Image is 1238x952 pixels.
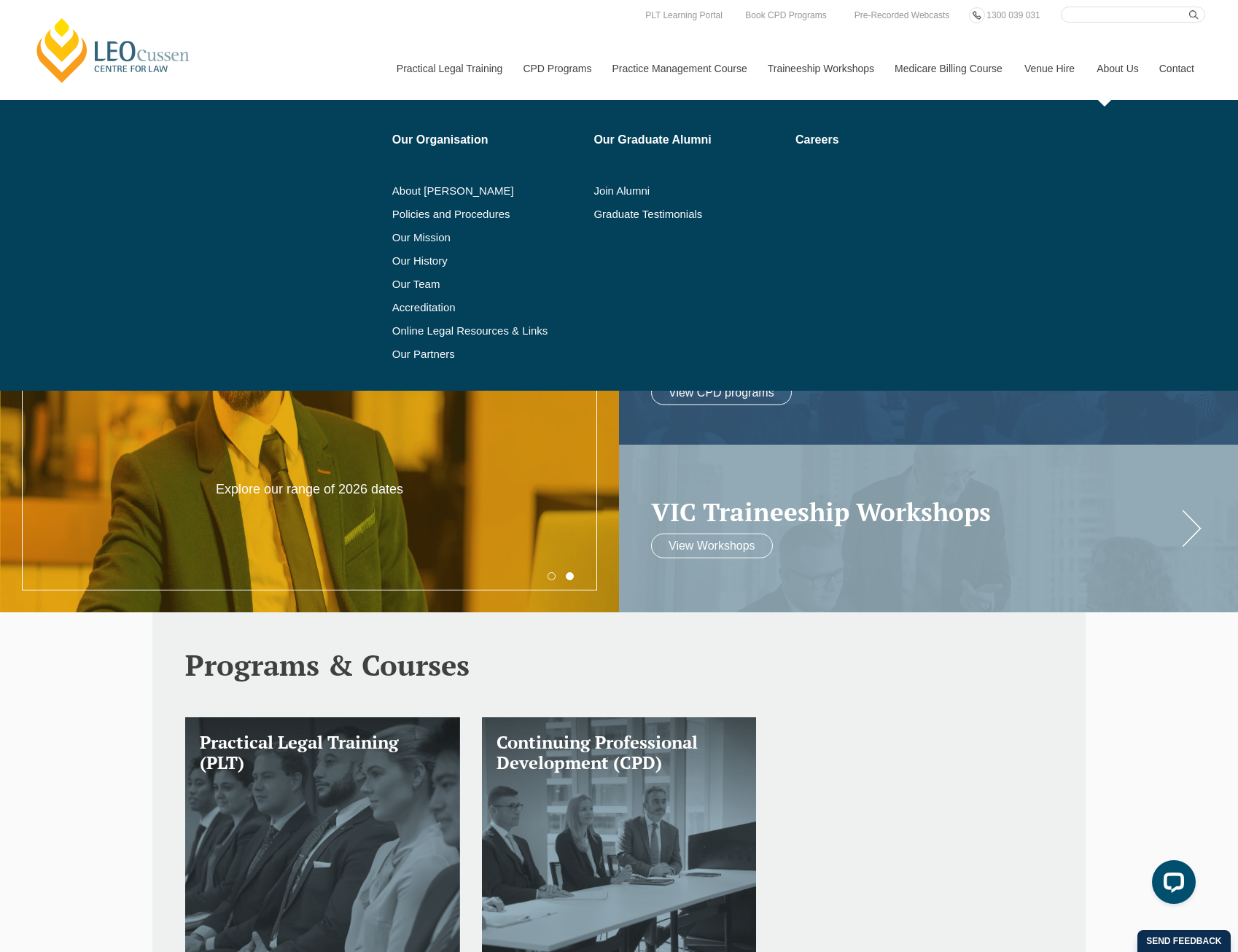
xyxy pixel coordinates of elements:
[1013,37,1086,100] a: Venue Hire
[185,649,1053,681] h2: Programs & Courses
[497,732,742,774] h3: Continuing Professional Development (CPD)
[602,37,757,100] a: Practice Management Course
[593,208,785,220] a: Graduate Testimonials
[392,208,584,220] a: Policies and Procedures
[651,533,773,558] a: View Workshops
[986,10,1040,20] span: 1300 039 031
[392,185,584,197] a: About [PERSON_NAME]
[741,7,830,23] a: Book CPD Programs
[392,255,584,267] a: Our History
[651,498,1177,526] a: VIC Traineeship Workshops
[1140,854,1202,916] iframe: LiveChat chat widget
[566,572,574,580] button: 2
[392,325,584,337] a: Online Legal Resources & Links
[851,7,954,23] a: Pre-Recorded Webcasts
[33,16,194,85] a: [PERSON_NAME] Centre for Law
[392,348,584,360] a: Our Partners
[1086,37,1148,100] a: About Us
[983,7,1043,23] a: 1300 039 031
[757,37,884,100] a: Traineeship Workshops
[186,481,434,498] p: Explore our range of 2026 dates
[512,37,601,100] a: CPD Programs
[795,134,961,146] a: Careers
[651,380,792,405] a: View CPD programs
[392,232,548,243] a: Our Mission
[392,134,584,146] a: Our Organisation
[884,37,1013,100] a: Medicare Billing Course
[593,134,785,146] a: Our Graduate Alumni
[593,185,785,197] a: Join Alumni
[392,302,584,313] a: Accreditation
[548,572,556,580] button: 1
[1148,37,1205,100] a: Contact
[392,278,584,290] a: Our Team
[386,37,513,100] a: Practical Legal Training
[200,732,445,774] h3: Practical Legal Training (PLT)
[642,7,726,23] a: PLT Learning Portal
